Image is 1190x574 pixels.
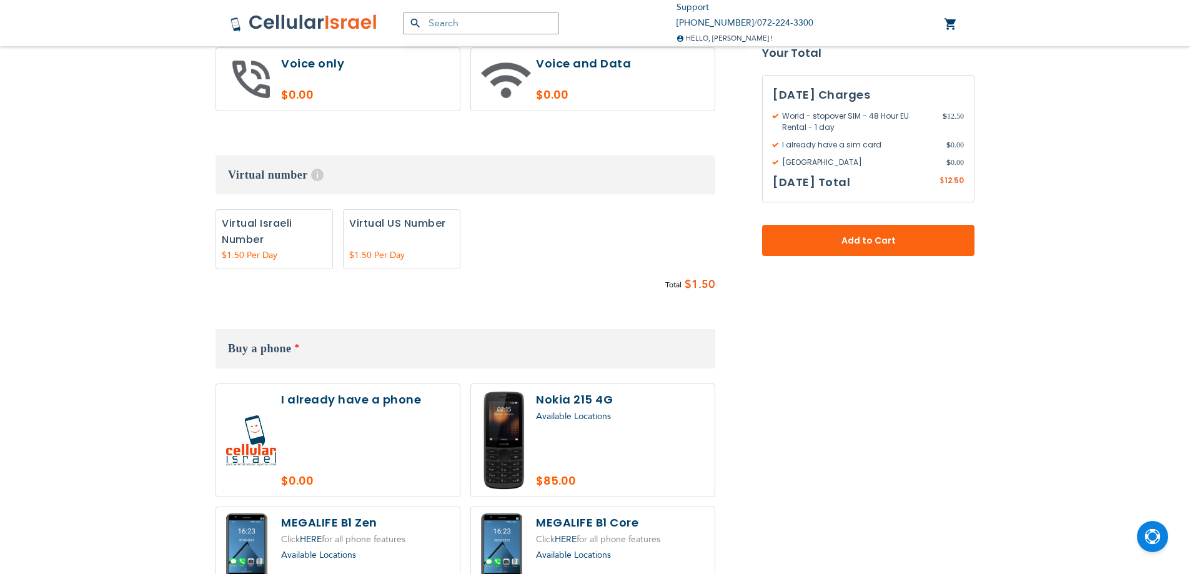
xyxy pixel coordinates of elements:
[773,157,946,168] span: [GEOGRAPHIC_DATA]
[281,549,356,561] a: Available Locations
[536,410,611,422] a: Available Locations
[311,169,324,181] span: Help
[228,342,292,355] span: Buy a phone
[940,176,945,187] span: $
[803,234,933,247] span: Add to Cart
[300,533,322,545] a: HERE
[762,44,974,62] strong: Your Total
[536,549,611,561] a: Available Locations
[230,14,378,32] img: Cellular Israel Logo
[677,1,709,13] a: Support
[946,139,964,151] span: 0.00
[685,275,692,294] span: $
[773,173,850,192] h3: [DATE] Total
[946,139,951,151] span: $
[677,17,754,29] a: [PHONE_NUMBER]
[773,139,946,151] span: I already have a sim card
[216,156,715,194] h3: Virtual number
[773,86,964,104] h3: [DATE] Charges
[555,533,577,545] a: HERE
[665,279,682,292] span: Total
[677,34,773,43] span: Hello, [PERSON_NAME] !
[773,111,943,133] span: World - stopover SIM - 48 Hour EU Rental - 1 day
[692,275,715,294] span: 1.50
[946,157,951,168] span: $
[762,225,974,256] button: Add to Cart
[943,111,947,122] span: $
[946,157,964,168] span: 0.00
[757,17,813,29] a: 072-224-3300
[677,16,813,31] li: /
[945,175,964,186] span: 12.50
[403,12,559,34] input: Search
[943,111,964,133] span: 12.50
